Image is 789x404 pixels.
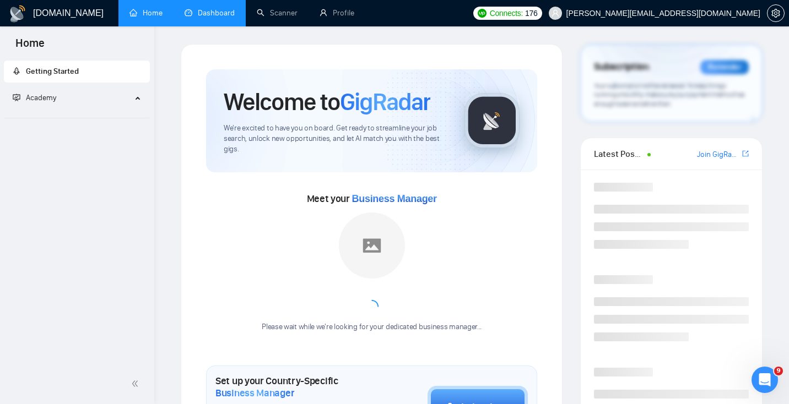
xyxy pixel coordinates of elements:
span: Business Manager [215,387,294,399]
img: placeholder.png [339,212,405,279]
span: We're excited to have you on board. Get ready to streamline your job search, unlock new opportuni... [224,123,447,155]
span: Latest Posts from the GigRadar Community [594,147,644,161]
span: loading [365,300,379,313]
span: Your subscription will be renewed. To keep things running smoothly, make sure your payment method... [594,81,745,108]
a: homeHome [129,8,163,18]
span: rocket [13,67,20,75]
li: Getting Started [4,61,150,83]
img: upwork-logo.png [478,9,487,18]
img: logo [9,5,26,23]
div: Please wait while we're looking for your dedicated business manager... [255,322,488,332]
a: searchScanner [257,8,298,18]
span: 9 [774,367,783,375]
h1: Set up your Country-Specific [215,375,372,399]
span: setting [768,9,784,18]
span: user [552,9,559,17]
span: export [742,149,749,158]
a: export [742,149,749,159]
a: Join GigRadar Slack Community [697,149,740,161]
span: Academy [13,93,56,102]
a: dashboardDashboard [185,8,235,18]
span: Academy [26,93,56,102]
img: gigradar-logo.png [464,93,520,148]
button: setting [767,4,785,22]
iframe: Intercom live chat [752,367,778,393]
span: Home [7,35,53,58]
div: Reminder [700,60,749,74]
a: setting [767,9,785,18]
span: fund-projection-screen [13,94,20,101]
span: Business Manager [352,193,437,204]
span: GigRadar [340,87,430,117]
span: Getting Started [26,67,79,76]
span: Meet your [307,193,437,205]
span: 176 [525,7,537,19]
h1: Welcome to [224,87,430,117]
a: userProfile [320,8,354,18]
span: Subscription [594,58,649,77]
span: double-left [131,378,142,389]
li: Academy Homepage [4,113,150,121]
span: Connects: [490,7,523,19]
